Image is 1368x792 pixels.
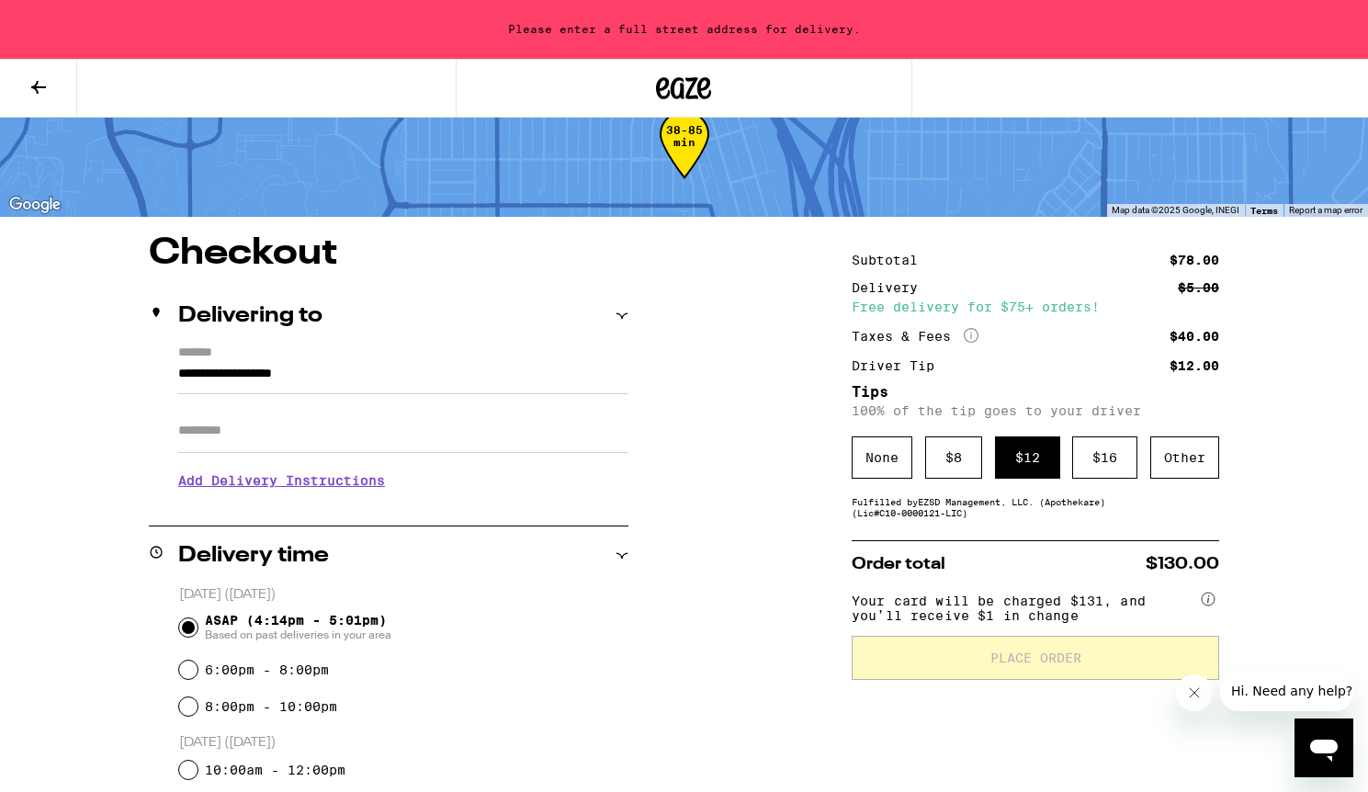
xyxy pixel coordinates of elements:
[990,651,1081,664] span: Place Order
[179,586,628,604] p: [DATE] ([DATE])
[1146,556,1219,572] span: $130.00
[5,193,65,217] a: Open this area in Google Maps (opens a new window)
[1178,281,1219,294] div: $5.00
[1170,359,1219,372] div: $12.00
[852,300,1219,313] div: Free delivery for $75+ orders!
[1220,671,1353,711] iframe: Message from company
[1170,330,1219,343] div: $40.00
[1150,436,1219,479] div: Other
[149,235,628,272] h1: Checkout
[1112,205,1239,215] span: Map data ©2025 Google, INEGI
[852,436,912,479] div: None
[205,699,337,714] label: 8:00pm - 10:00pm
[178,502,628,516] p: We'll contact you at [PHONE_NUMBER] when we arrive
[660,124,709,193] div: 38-85 min
[852,403,1219,418] p: 100% of the tip goes to your driver
[1250,205,1278,216] a: Terms
[205,662,329,677] label: 6:00pm - 8:00pm
[852,254,931,266] div: Subtotal
[852,281,931,294] div: Delivery
[1170,254,1219,266] div: $78.00
[925,436,982,479] div: $ 8
[852,359,947,372] div: Driver Tip
[1295,718,1353,777] iframe: Button to launch messaging window
[852,496,1219,518] div: Fulfilled by EZSD Management, LLC. (Apothekare) (Lic# C10-0000121-LIC )
[1176,674,1213,711] iframe: Close message
[852,556,945,572] span: Order total
[205,763,345,777] label: 10:00am - 12:00pm
[178,459,628,502] h3: Add Delivery Instructions
[179,734,628,752] p: [DATE] ([DATE])
[205,628,391,642] span: Based on past deliveries in your area
[852,636,1219,680] button: Place Order
[852,587,1197,623] span: Your card will be charged $131, and you’ll receive $1 in change
[178,545,329,567] h2: Delivery time
[178,305,322,327] h2: Delivering to
[1289,205,1362,215] a: Report a map error
[1072,436,1137,479] div: $ 16
[205,613,391,642] span: ASAP (4:14pm - 5:01pm)
[5,193,65,217] img: Google
[852,385,1219,400] h5: Tips
[995,436,1060,479] div: $ 12
[852,328,978,345] div: Taxes & Fees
